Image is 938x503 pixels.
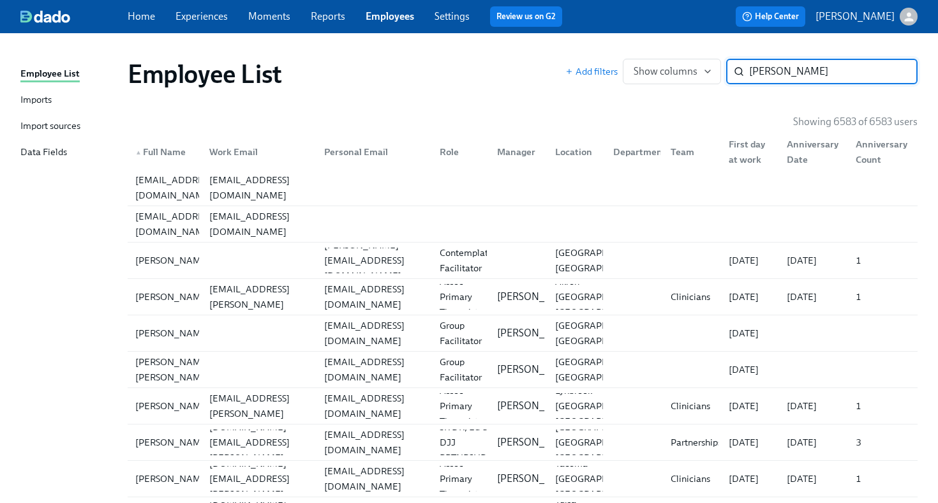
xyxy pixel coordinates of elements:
div: [PERSON_NAME] [130,435,215,450]
div: [DATE] [724,326,777,341]
a: Employees [366,10,414,22]
div: ▲Full Name [130,139,199,165]
div: Group Facilitator [435,354,488,385]
div: [EMAIL_ADDRESS][DOMAIN_NAME] [319,463,429,494]
img: dado [20,10,70,23]
div: Team [660,139,718,165]
div: [EMAIL_ADDRESS][DOMAIN_NAME] [319,391,429,421]
div: [PERSON_NAME] [PERSON_NAME] [130,354,215,385]
div: Anniversary Count [851,137,915,167]
a: Data Fields [20,145,117,161]
div: Role [429,139,488,165]
div: Work Email [199,139,315,165]
div: [DATE] [782,253,846,268]
div: Team [666,144,718,160]
div: [PERSON_NAME][EMAIL_ADDRESS][PERSON_NAME][DOMAIN_NAME] [204,266,315,327]
div: [DATE] [724,435,777,450]
div: Anniversary Date [777,139,846,165]
div: Role [435,144,488,160]
div: [PERSON_NAME] [130,253,215,268]
div: Work Email [204,144,315,160]
p: [PERSON_NAME] [497,326,576,340]
p: [PERSON_NAME] [497,363,576,377]
a: [PERSON_NAME][PERSON_NAME][DOMAIN_NAME][EMAIL_ADDRESS][PERSON_NAME][DOMAIN_NAME][EMAIL_ADDRESS][D... [128,424,918,461]
input: Search by name [749,59,918,84]
div: [DATE] [724,398,777,414]
div: [DATE] [782,398,846,414]
div: Department [608,144,671,160]
div: SR DR, Ed & DJJ PRTNRSHPS [435,419,496,465]
div: [DATE] [724,362,777,377]
div: Anniversary Date [782,137,846,167]
div: [EMAIL_ADDRESS][DOMAIN_NAME] [130,209,221,239]
div: First day at work [718,139,777,165]
div: Assoc Primary Therapist [435,383,488,429]
div: [EMAIL_ADDRESS][DOMAIN_NAME][EMAIL_ADDRESS][DOMAIN_NAME] [128,170,918,206]
div: Import sources [20,119,80,135]
a: Imports [20,93,117,109]
div: Akron [GEOGRAPHIC_DATA] [GEOGRAPHIC_DATA] [550,274,654,320]
div: [PERSON_NAME] [PERSON_NAME][EMAIL_ADDRESS][DOMAIN_NAME]Group Facilitator[PERSON_NAME][GEOGRAPHIC_... [128,352,918,387]
div: Tacoma [GEOGRAPHIC_DATA] [GEOGRAPHIC_DATA] [550,456,654,502]
a: [EMAIL_ADDRESS][DOMAIN_NAME][EMAIL_ADDRESS][DOMAIN_NAME] [128,170,918,206]
button: [PERSON_NAME] [815,8,918,26]
a: [PERSON_NAME][PERSON_NAME][DOMAIN_NAME][EMAIL_ADDRESS][PERSON_NAME][DOMAIN_NAME][EMAIL_ADDRESS][D... [128,461,918,497]
div: Imports [20,93,52,109]
div: [GEOGRAPHIC_DATA], [GEOGRAPHIC_DATA] [550,318,657,349]
div: [PERSON_NAME][DOMAIN_NAME][EMAIL_ADDRESS][PERSON_NAME][DOMAIN_NAME] [204,404,315,481]
div: [PERSON_NAME][PERSON_NAME][EMAIL_ADDRESS][DOMAIN_NAME]Contemplative Facilitator[GEOGRAPHIC_DATA],... [128,243,918,278]
a: Review us on G2 [496,10,556,23]
div: [EMAIL_ADDRESS][DOMAIN_NAME] [204,172,315,203]
div: [EMAIL_ADDRESS][DOMAIN_NAME] [319,427,429,458]
div: 3 [851,435,915,450]
div: [EMAIL_ADDRESS][DOMAIN_NAME] [204,209,315,239]
div: 1 [851,471,915,486]
p: [PERSON_NAME] [497,472,576,486]
div: [DATE] [782,289,846,304]
div: Full Name [130,144,199,160]
div: [EMAIL_ADDRESS][DOMAIN_NAME] [130,172,221,203]
a: [PERSON_NAME][PERSON_NAME][EMAIL_ADDRESS][DOMAIN_NAME]Contemplative Facilitator[GEOGRAPHIC_DATA],... [128,243,918,279]
span: ▲ [135,149,142,156]
button: Help Center [736,6,805,27]
div: First day at work [724,137,777,167]
div: [DATE] [782,471,846,486]
button: Review us on G2 [490,6,562,27]
div: Employee List [20,66,80,82]
div: Manager [487,139,545,165]
a: Home [128,10,155,22]
div: [DATE] [724,471,777,486]
div: Assoc Primary Therapist [435,456,488,502]
div: [EMAIL_ADDRESS][DOMAIN_NAME] [319,282,429,312]
div: [GEOGRAPHIC_DATA] [GEOGRAPHIC_DATA] [GEOGRAPHIC_DATA] [550,419,654,465]
div: [PERSON_NAME][EMAIL_ADDRESS][DOMAIN_NAME] [319,237,429,283]
a: [PERSON_NAME][PERSON_NAME][EMAIL_ADDRESS][PERSON_NAME][DOMAIN_NAME][EMAIL_ADDRESS][DOMAIN_NAME]As... [128,388,918,424]
div: 1 [851,253,915,268]
div: [EMAIL_ADDRESS][DOMAIN_NAME] [319,318,429,349]
div: Contemplative Facilitator [435,245,505,276]
p: [PERSON_NAME] [815,10,895,24]
div: Clinicians [666,471,718,486]
a: Reports [311,10,345,22]
div: Assoc Primary Therapist [435,274,488,320]
div: [DATE] [782,435,846,450]
div: Data Fields [20,145,67,161]
div: [DATE] [724,289,777,304]
div: [PERSON_NAME] [130,289,215,304]
h1: Employee List [128,59,282,89]
p: Showing 6583 of 6583 users [793,115,918,129]
a: Moments [248,10,290,22]
div: Partnerships [666,435,727,450]
div: Clinicians [666,289,718,304]
span: Show columns [634,65,710,78]
div: Group Facilitator [435,318,488,349]
a: Experiences [175,10,228,22]
div: Personal Email [319,144,429,160]
div: [PERSON_NAME][PERSON_NAME][DOMAIN_NAME][EMAIL_ADDRESS][PERSON_NAME][DOMAIN_NAME][EMAIL_ADDRESS][D... [128,424,918,460]
div: Personal Email [314,139,429,165]
div: [PERSON_NAME] [130,471,215,486]
p: [PERSON_NAME] [497,290,576,304]
div: 1 [851,289,915,304]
